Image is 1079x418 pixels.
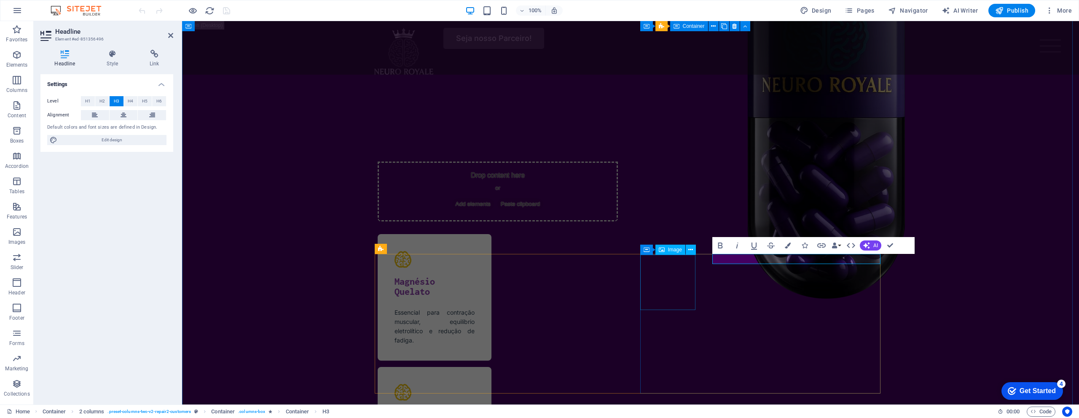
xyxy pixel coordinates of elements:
p: Slider [11,264,24,271]
span: H3 [114,96,119,106]
button: Edit design [47,135,166,145]
span: 00 00 [1007,407,1020,417]
h2: Headline [55,28,173,35]
nav: breadcrumb [43,407,329,417]
p: Boxes [10,138,24,144]
span: H5 [142,96,148,106]
span: AI Writer [942,6,978,15]
span: H2 [99,96,105,106]
p: Accordion [5,163,29,170]
button: Italic (Ctrl+I) [729,237,745,254]
span: Edit design [60,135,164,145]
span: Click to select. Double-click to edit [286,407,309,417]
label: Alignment [47,110,81,120]
h4: Link [136,50,173,67]
span: AI [873,243,878,248]
h6: 100% [529,5,542,16]
p: Content [8,112,26,119]
span: . preset-columns-two-v2-repair2-customers [107,407,191,417]
img: Editor Logo [48,5,112,16]
span: Click to select. Double-click to edit [79,407,105,417]
span: Code [1031,407,1052,417]
i: Reload page [205,6,215,16]
i: This element is a customizable preset [194,409,198,414]
button: Navigator [885,4,931,17]
button: H5 [138,96,152,106]
button: Colors [780,237,796,254]
button: H4 [124,96,138,106]
span: H6 [156,96,162,106]
button: HTML [843,237,859,254]
span: Click to select. Double-click to edit [43,407,66,417]
h4: Style [93,50,136,67]
i: Element contains an animation [268,409,272,414]
span: Design [800,6,832,15]
span: Publish [995,6,1028,15]
h4: Settings [40,74,173,89]
button: Usercentrics [1062,407,1072,417]
button: Pages [841,4,878,17]
button: Data Bindings [830,237,842,254]
p: Marketing [5,365,28,372]
div: 4 [62,2,71,10]
span: H4 [128,96,133,106]
button: H2 [95,96,109,106]
div: Get Started [25,9,61,17]
i: On resize automatically adjust zoom level to fit chosen device. [550,7,558,14]
p: Header [8,289,25,296]
button: AI Writer [938,4,982,17]
button: Icons [797,237,813,254]
p: Features [7,213,27,220]
button: H3 [110,96,123,106]
span: Click to select. Double-click to edit [211,407,235,417]
span: : [1012,408,1014,415]
span: Navigator [888,6,928,15]
button: H1 [81,96,95,106]
span: More [1045,6,1072,15]
div: Default colors and font sizes are defined in Design. [47,124,166,131]
button: Underline (Ctrl+U) [746,237,762,254]
button: Design [797,4,835,17]
h4: Headline [40,50,93,67]
button: Bold (Ctrl+B) [712,237,728,254]
h6: Session time [998,407,1020,417]
p: Collections [4,391,30,397]
div: Design (Ctrl+Alt+Y) [797,4,835,17]
span: Pages [845,6,874,15]
button: 100% [516,5,546,16]
p: Columns [6,87,27,94]
button: Confirm (Ctrl+⏎) [882,237,898,254]
a: Click to cancel selection. Double-click to open Pages [7,407,30,417]
p: Footer [9,315,24,321]
span: Container [683,24,705,29]
h3: Element #ed-851356496 [55,35,156,43]
button: H6 [152,96,166,106]
span: Image [668,247,682,252]
button: AI [860,240,881,251]
p: Favorites [6,36,27,43]
p: Images [8,239,26,245]
button: Strikethrough [763,237,779,254]
span: . columns-box [238,407,265,417]
span: H1 [85,96,91,106]
button: Code [1027,407,1055,417]
button: Link [813,237,829,254]
button: reload [204,5,215,16]
button: More [1042,4,1075,17]
p: Tables [9,188,24,195]
button: Publish [988,4,1035,17]
p: Forms [9,340,24,347]
div: Get Started 4 items remaining, 20% complete [7,4,68,22]
label: Level [47,96,81,106]
button: Click here to leave preview mode and continue editing [188,5,198,16]
p: Elements [6,62,28,68]
span: Click to select. Double-click to edit [322,407,329,417]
